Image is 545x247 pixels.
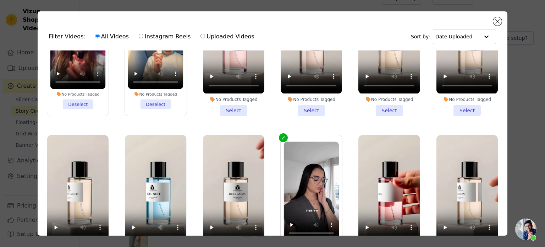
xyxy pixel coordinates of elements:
div: No Products Tagged [128,92,183,97]
a: Ouvrir le chat [515,219,536,240]
label: All Videos [95,32,129,41]
label: Instagram Reels [138,32,191,41]
div: No Products Tagged [436,97,498,102]
div: No Products Tagged [203,97,264,102]
div: No Products Tagged [281,97,342,102]
label: Uploaded Videos [200,32,254,41]
div: No Products Tagged [50,92,105,97]
div: No Products Tagged [358,97,420,102]
div: Filter Videos: [49,28,258,45]
button: Close modal [493,17,502,26]
div: Sort by: [411,29,496,44]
